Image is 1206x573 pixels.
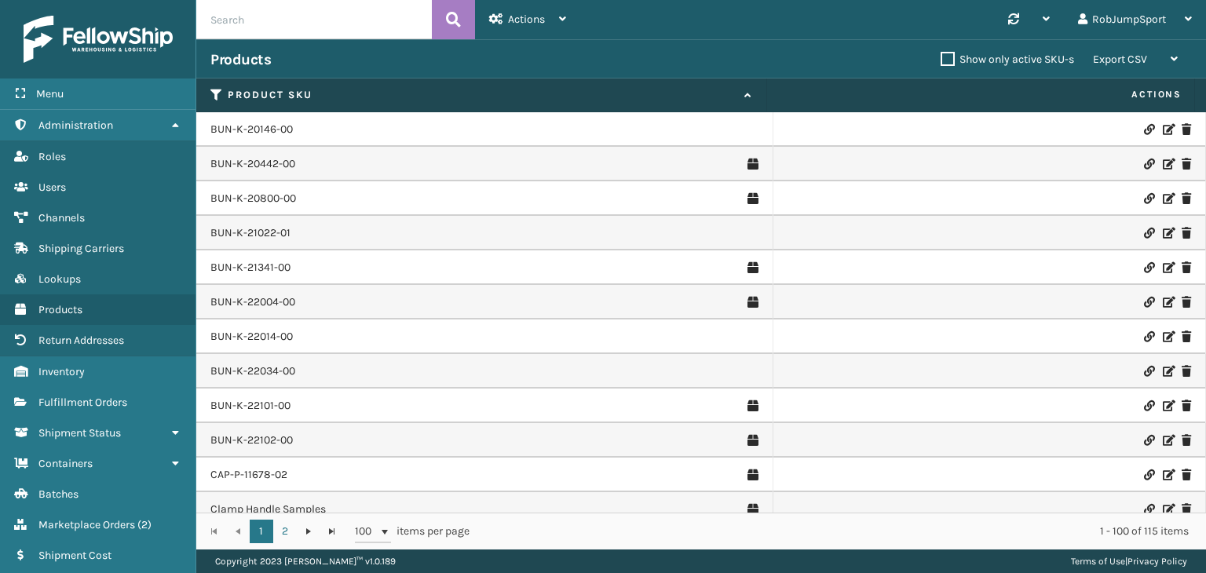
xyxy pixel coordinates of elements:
[1163,159,1172,170] i: Edit
[1182,366,1191,377] i: Delete
[210,502,326,517] a: Clamp Handle Samples
[1163,262,1172,273] i: Edit
[24,16,173,63] img: logo
[1144,435,1153,446] i: Link Product
[1071,549,1187,573] div: |
[1163,228,1172,239] i: Edit
[297,520,320,543] a: Go to the next page
[1071,556,1125,567] a: Terms of Use
[210,329,293,345] a: BUN-K-22014-00
[1127,556,1187,567] a: Privacy Policy
[1093,53,1147,66] span: Export CSV
[38,119,113,132] span: Administration
[1163,469,1172,480] i: Edit
[1182,331,1191,342] i: Delete
[210,398,291,414] a: BUN-K-22101-00
[1144,297,1153,308] i: Link Product
[1163,504,1172,515] i: Edit
[1182,504,1191,515] i: Delete
[1144,159,1153,170] i: Link Product
[1144,504,1153,515] i: Link Product
[210,467,287,483] a: CAP-P-11678-02
[210,363,295,379] a: BUN-K-22034-00
[38,365,85,378] span: Inventory
[210,191,296,206] a: BUN-K-20800-00
[38,242,124,255] span: Shipping Carriers
[1144,400,1153,411] i: Link Product
[1163,400,1172,411] i: Edit
[1182,124,1191,135] i: Delete
[210,156,295,172] a: BUN-K-20442-00
[1182,262,1191,273] i: Delete
[1163,193,1172,204] i: Edit
[941,53,1074,66] label: Show only active SKU-s
[302,525,315,538] span: Go to the next page
[38,487,79,501] span: Batches
[355,520,470,543] span: items per page
[1163,435,1172,446] i: Edit
[38,457,93,470] span: Containers
[210,432,293,448] a: BUN-K-22102-00
[38,211,85,224] span: Channels
[210,294,295,310] a: BUN-K-22004-00
[355,524,378,539] span: 100
[492,524,1189,539] div: 1 - 100 of 115 items
[38,181,66,194] span: Users
[38,396,127,409] span: Fulfillment Orders
[1144,124,1153,135] i: Link Product
[1182,193,1191,204] i: Delete
[1163,124,1172,135] i: Edit
[1144,262,1153,273] i: Link Product
[1182,400,1191,411] i: Delete
[228,88,736,102] label: Product SKU
[326,525,338,538] span: Go to the last page
[250,520,273,543] a: 1
[137,518,152,531] span: ( 2 )
[210,225,291,241] a: BUN-K-21022-01
[508,13,545,26] span: Actions
[210,260,291,276] a: BUN-K-21341-00
[1144,331,1153,342] i: Link Product
[38,334,124,347] span: Return Addresses
[38,303,82,316] span: Products
[38,426,121,440] span: Shipment Status
[1163,331,1172,342] i: Edit
[1144,193,1153,204] i: Link Product
[215,549,396,573] p: Copyright 2023 [PERSON_NAME]™ v 1.0.189
[1163,366,1172,377] i: Edit
[38,272,81,286] span: Lookups
[772,82,1191,108] span: Actions
[320,520,344,543] a: Go to the last page
[1182,469,1191,480] i: Delete
[1144,228,1153,239] i: Link Product
[210,122,293,137] a: BUN-K-20146-00
[1144,366,1153,377] i: Link Product
[1182,159,1191,170] i: Delete
[38,150,66,163] span: Roles
[36,87,64,100] span: Menu
[1163,297,1172,308] i: Edit
[1182,228,1191,239] i: Delete
[273,520,297,543] a: 2
[38,518,135,531] span: Marketplace Orders
[1144,469,1153,480] i: Link Product
[1182,297,1191,308] i: Delete
[1182,435,1191,446] i: Delete
[210,50,271,69] h3: Products
[38,549,111,562] span: Shipment Cost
